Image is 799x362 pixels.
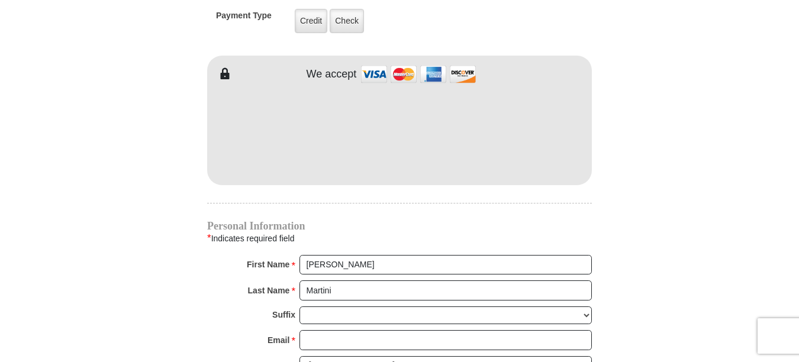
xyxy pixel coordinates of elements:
h4: Personal Information [207,221,592,231]
label: Check [330,9,364,33]
strong: Last Name [248,282,290,299]
h4: We accept [307,68,357,81]
div: Indicates required field [207,231,592,246]
h5: Payment Type [216,11,272,27]
img: credit cards accepted [359,62,478,87]
label: Credit [295,9,327,33]
strong: Email [268,332,289,348]
strong: First Name [247,256,289,273]
strong: Suffix [272,306,295,323]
